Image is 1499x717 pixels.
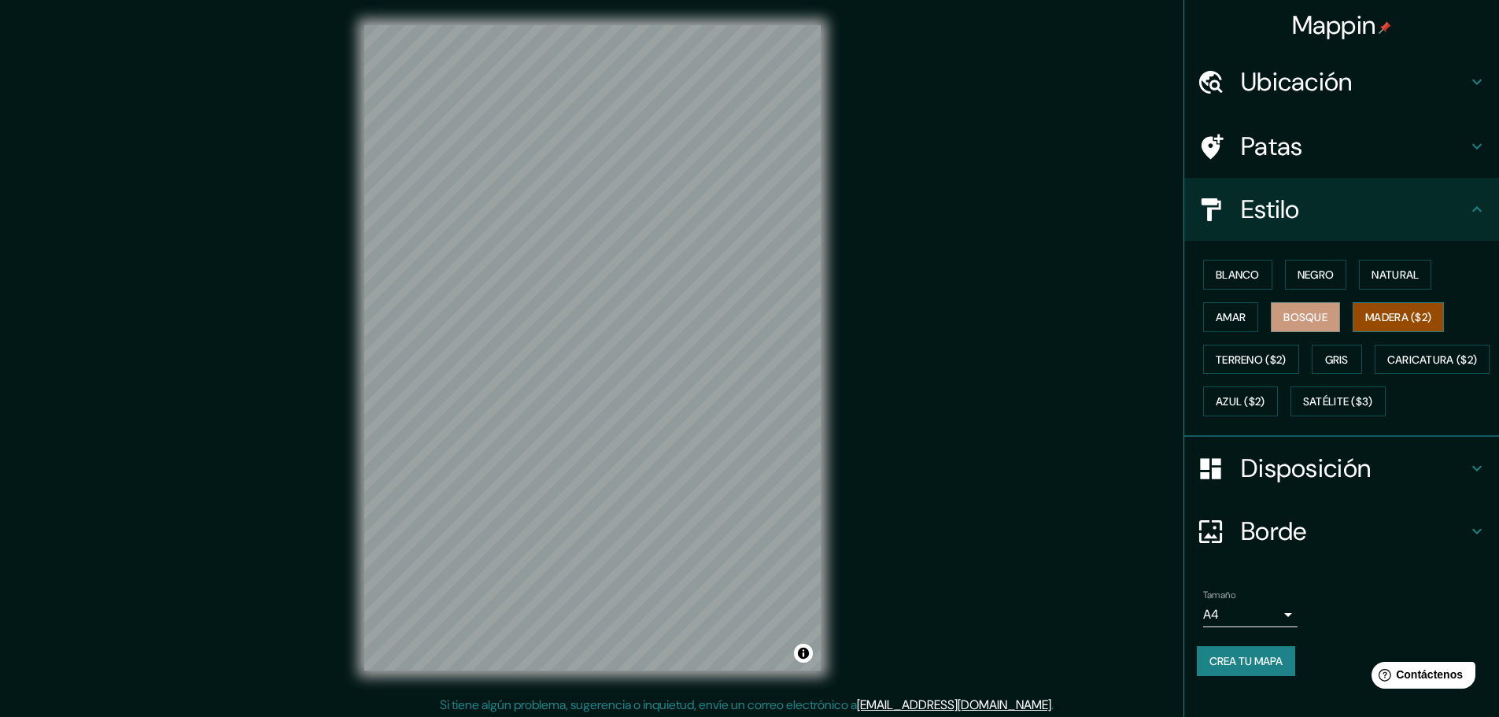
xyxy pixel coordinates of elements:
font: Borde [1241,515,1307,548]
font: Mappin [1292,9,1376,42]
font: Madera ($2) [1365,310,1431,324]
font: . [1051,697,1054,713]
canvas: Mapa [364,25,821,671]
img: pin-icon.png [1379,21,1391,34]
iframe: Lanzador de widgets de ayuda [1359,656,1482,700]
font: Si tiene algún problema, sugerencia o inquietud, envíe un correo electrónico a [440,697,857,713]
button: Caricatura ($2) [1375,345,1490,375]
button: Satélite ($3) [1290,386,1386,416]
div: Borde [1184,500,1499,563]
font: Natural [1372,268,1419,282]
button: Negro [1285,260,1347,290]
button: Activar o desactivar atribución [794,644,813,663]
button: Madera ($2) [1353,302,1444,332]
font: Tamaño [1203,589,1235,601]
div: Ubicación [1184,50,1499,113]
div: Disposición [1184,437,1499,500]
button: Blanco [1203,260,1272,290]
font: A4 [1203,606,1219,623]
font: Crea tu mapa [1209,654,1283,668]
font: . [1054,696,1056,713]
font: Blanco [1216,268,1260,282]
font: Gris [1325,353,1349,367]
button: Natural [1359,260,1431,290]
button: Amar [1203,302,1258,332]
button: Gris [1312,345,1362,375]
div: A4 [1203,602,1298,627]
div: Patas [1184,115,1499,178]
button: Terreno ($2) [1203,345,1299,375]
button: Bosque [1271,302,1340,332]
font: Estilo [1241,193,1300,226]
font: Satélite ($3) [1303,395,1373,409]
font: Caricatura ($2) [1387,353,1478,367]
font: . [1056,696,1059,713]
div: Estilo [1184,178,1499,241]
font: Terreno ($2) [1216,353,1287,367]
a: [EMAIL_ADDRESS][DOMAIN_NAME] [857,697,1051,713]
font: Azul ($2) [1216,395,1265,409]
font: Amar [1216,310,1246,324]
font: Patas [1241,130,1303,163]
font: Negro [1298,268,1335,282]
button: Azul ($2) [1203,386,1278,416]
font: Disposición [1241,452,1371,485]
button: Crea tu mapa [1197,646,1295,676]
font: Ubicación [1241,65,1353,98]
font: Bosque [1283,310,1327,324]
